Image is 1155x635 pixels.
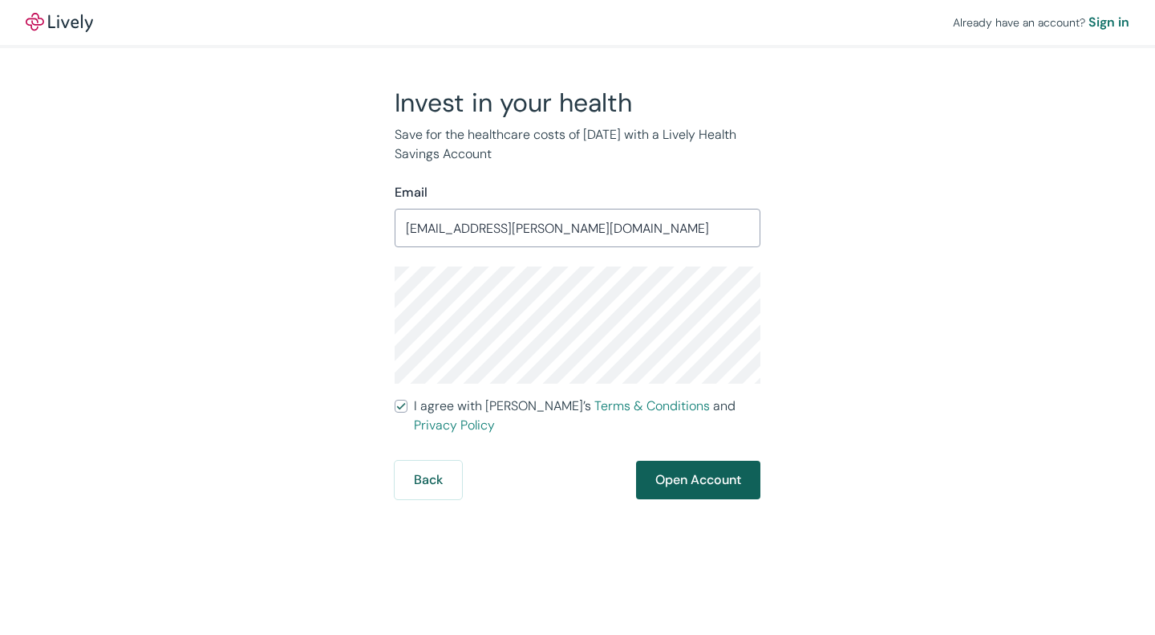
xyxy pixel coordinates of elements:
a: Terms & Conditions [594,397,710,414]
img: Lively [26,13,93,32]
a: Sign in [1088,13,1129,32]
span: I agree with [PERSON_NAME]’s and [414,397,760,435]
label: Email [395,183,428,202]
p: Save for the healthcare costs of [DATE] with a Lively Health Savings Account [395,125,760,164]
h2: Invest in your health [395,87,760,119]
a: LivelyLively [26,13,93,32]
div: Already have an account? [953,13,1129,32]
button: Open Account [636,461,760,499]
button: Back [395,461,462,499]
a: Privacy Policy [414,417,495,434]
